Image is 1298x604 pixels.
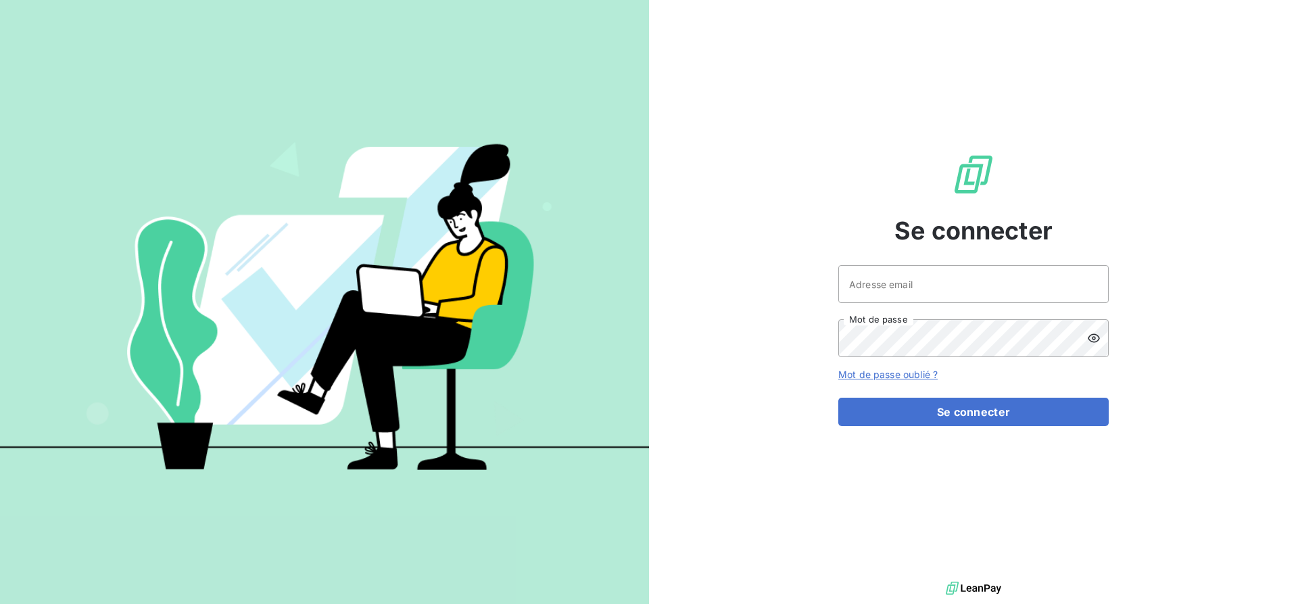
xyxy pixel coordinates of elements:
input: placeholder [838,265,1109,303]
button: Se connecter [838,398,1109,426]
span: Se connecter [894,212,1053,249]
img: logo [946,578,1001,599]
a: Mot de passe oublié ? [838,369,938,380]
img: Logo LeanPay [952,153,995,196]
